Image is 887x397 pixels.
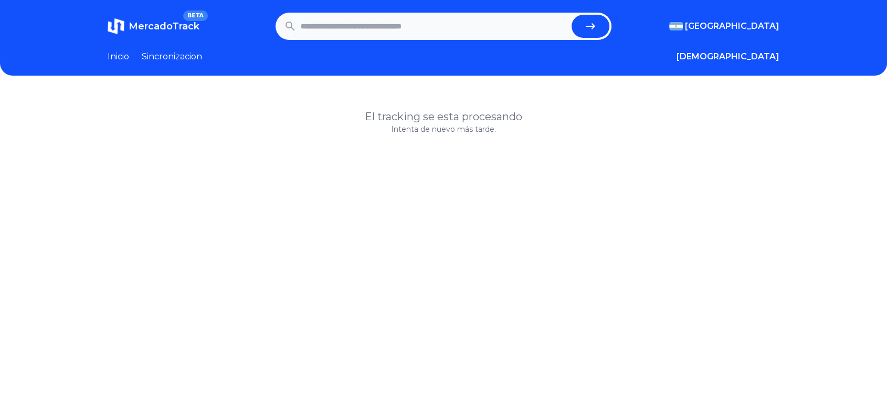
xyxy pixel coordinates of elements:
img: MercadoTrack [108,18,124,35]
button: [DEMOGRAPHIC_DATA] [677,50,779,63]
h1: El tracking se esta procesando [108,109,779,124]
a: MercadoTrackBETA [108,18,199,35]
button: [GEOGRAPHIC_DATA] [669,20,779,33]
span: BETA [183,11,208,21]
span: [GEOGRAPHIC_DATA] [685,20,779,33]
p: Intenta de nuevo más tarde. [108,124,779,134]
a: Inicio [108,50,129,63]
img: Argentina [669,22,683,30]
span: MercadoTrack [129,20,199,32]
a: Sincronizacion [142,50,202,63]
